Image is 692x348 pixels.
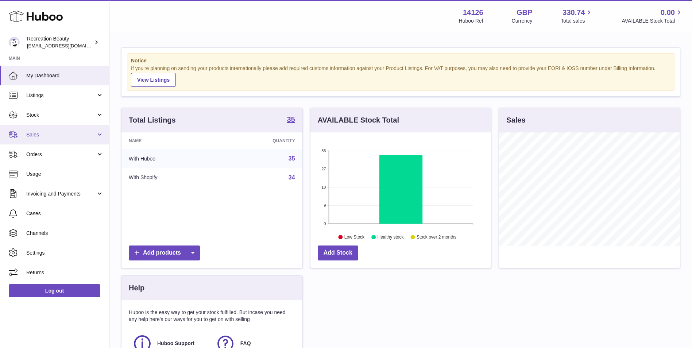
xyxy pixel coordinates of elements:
td: With Huboo [121,149,219,168]
text: Stock over 2 months [417,235,456,240]
span: 0.00 [661,8,675,18]
h3: Sales [506,115,525,125]
text: Low Stock [344,235,365,240]
span: Orders [26,151,96,158]
span: [EMAIL_ADDRESS][DOMAIN_NAME] [27,43,107,49]
text: 18 [321,185,326,189]
text: 36 [321,148,326,153]
h3: Total Listings [129,115,176,125]
h3: Help [129,283,144,293]
span: Usage [26,171,104,178]
div: If you're planning on sending your products internationally please add required customs informati... [131,65,670,87]
text: Healthy stock [377,235,404,240]
span: 330.74 [563,8,585,18]
a: Log out [9,284,100,297]
span: Cases [26,210,104,217]
span: AVAILABLE Stock Total [622,18,683,24]
a: 35 [287,116,295,124]
a: 34 [289,174,295,181]
div: Huboo Ref [459,18,483,24]
th: Quantity [219,132,302,149]
div: Currency [512,18,533,24]
span: Channels [26,230,104,237]
strong: Notice [131,57,670,64]
span: Settings [26,250,104,256]
text: 9 [324,203,326,208]
span: Invoicing and Payments [26,190,96,197]
a: 0.00 AVAILABLE Stock Total [622,8,683,24]
p: Huboo is the easy way to get your stock fulfilled. But incase you need any help here's our ways f... [129,309,295,323]
span: Huboo Support [157,340,194,347]
span: Listings [26,92,96,99]
span: Stock [26,112,96,119]
span: Sales [26,131,96,138]
strong: GBP [517,8,532,18]
a: 35 [289,155,295,162]
a: View Listings [131,73,176,87]
span: Total sales [561,18,593,24]
img: customercare@recreationbeauty.com [9,37,20,48]
span: Returns [26,269,104,276]
a: 330.74 Total sales [561,8,593,24]
td: With Shopify [121,168,219,187]
a: Add Stock [318,245,358,260]
text: 27 [321,167,326,171]
th: Name [121,132,219,149]
span: FAQ [240,340,251,347]
strong: 35 [287,116,295,123]
span: My Dashboard [26,72,104,79]
strong: 14126 [463,8,483,18]
a: Add products [129,245,200,260]
h3: AVAILABLE Stock Total [318,115,399,125]
div: Recreation Beauty [27,35,93,49]
text: 0 [324,221,326,226]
